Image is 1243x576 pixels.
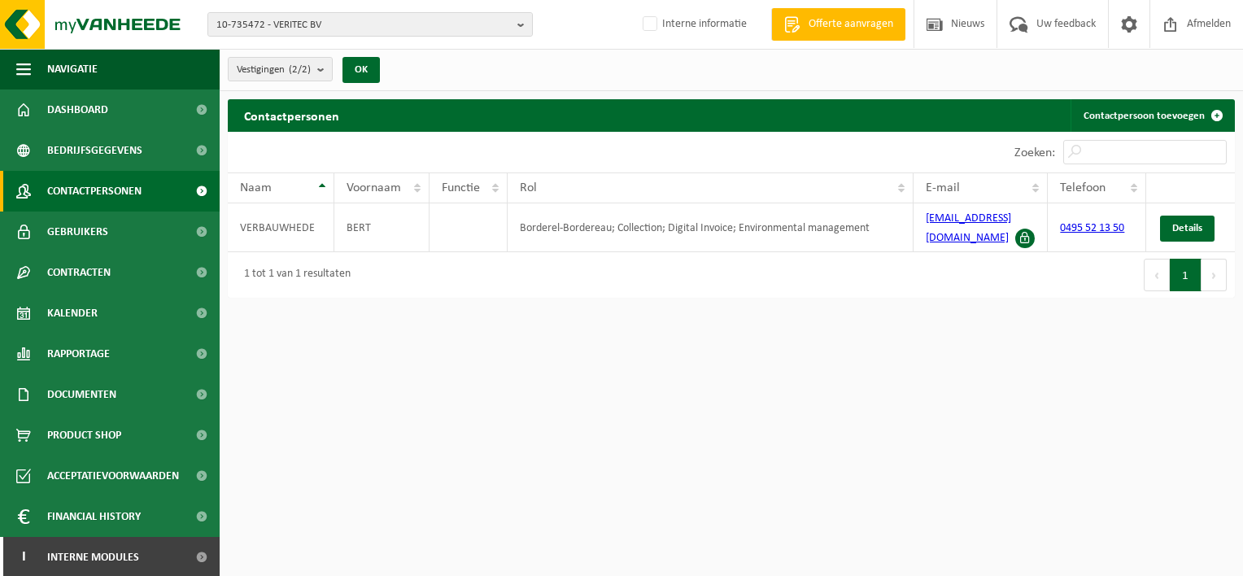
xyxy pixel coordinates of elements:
[1160,216,1215,242] a: Details
[334,203,430,252] td: BERT
[1170,259,1202,291] button: 1
[47,252,111,293] span: Contracten
[442,181,480,194] span: Functie
[520,181,537,194] span: Rol
[207,12,533,37] button: 10-735472 - VERITEC BV
[47,415,121,456] span: Product Shop
[771,8,905,41] a: Offerte aanvragen
[216,13,511,37] span: 10-735472 - VERITEC BV
[1060,222,1124,234] a: 0495 52 13 50
[47,171,142,212] span: Contactpersonen
[237,58,311,82] span: Vestigingen
[236,260,351,290] div: 1 tot 1 van 1 resultaten
[1071,99,1233,132] a: Contactpersoon toevoegen
[240,181,272,194] span: Naam
[47,89,108,130] span: Dashboard
[926,212,1011,244] a: [EMAIL_ADDRESS][DOMAIN_NAME]
[47,130,142,171] span: Bedrijfsgegevens
[926,181,960,194] span: E-mail
[228,203,334,252] td: VERBAUWHEDE
[47,334,110,374] span: Rapportage
[1060,181,1106,194] span: Telefoon
[347,181,401,194] span: Voornaam
[1202,259,1227,291] button: Next
[47,374,116,415] span: Documenten
[47,49,98,89] span: Navigatie
[805,16,897,33] span: Offerte aanvragen
[47,212,108,252] span: Gebruikers
[289,64,311,75] count: (2/2)
[508,203,914,252] td: Borderel-Bordereau; Collection; Digital Invoice; Environmental management
[228,99,355,131] h2: Contactpersonen
[47,496,141,537] span: Financial History
[47,456,179,496] span: Acceptatievoorwaarden
[342,57,380,83] button: OK
[639,12,747,37] label: Interne informatie
[1172,223,1202,233] span: Details
[228,57,333,81] button: Vestigingen(2/2)
[47,293,98,334] span: Kalender
[1014,146,1055,159] label: Zoeken:
[1144,259,1170,291] button: Previous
